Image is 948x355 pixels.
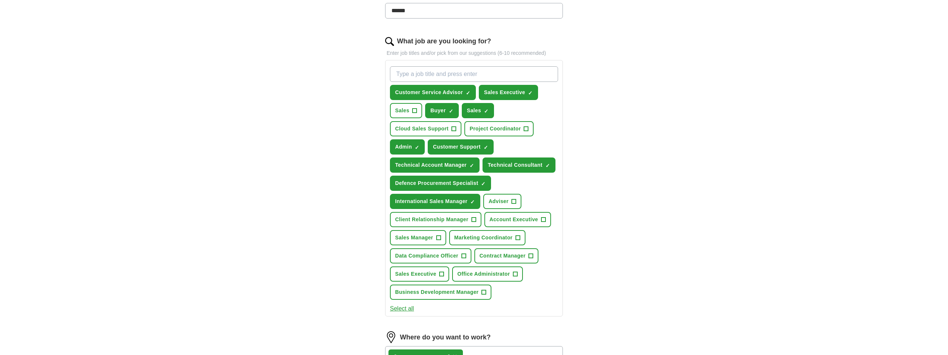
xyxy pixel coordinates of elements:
span: Technical Consultant [488,161,543,169]
span: ✓ [484,145,488,150]
input: Type a job title and press enter [390,66,558,82]
button: Admin✓ [390,139,425,155]
span: Data Compliance Officer [395,252,458,260]
button: Office Administrator [452,266,523,282]
button: Business Development Manager [390,285,491,300]
button: Select all [390,304,414,313]
p: Enter job titles and/or pick from our suggestions (6-10 recommended) [385,49,563,57]
div: Keywords by Traffic [82,45,125,50]
img: website_grey.svg [12,19,18,25]
button: Customer Service Advisor✓ [390,85,476,100]
button: Technical Account Manager✓ [390,157,480,173]
button: Client Relationship Manager [390,212,481,227]
span: ✓ [466,90,470,96]
span: International Sales Manager [395,198,467,205]
span: Technical Account Manager [395,161,467,169]
span: Defence Procurement Specialist [395,179,478,187]
label: Where do you want to work? [400,332,491,342]
div: v 4.0.25 [21,12,36,18]
div: Domain: [DOMAIN_NAME] [19,19,81,25]
span: Contract Manager [480,252,526,260]
span: Admin [395,143,412,151]
span: Buyer [430,107,445,115]
button: Sales✓ [462,103,494,118]
span: Project Coordinator [470,125,521,133]
span: Customer Service Advisor [395,89,463,96]
span: Client Relationship Manager [395,216,468,223]
button: Sales [390,103,422,118]
button: Buyer✓ [425,103,458,118]
span: ✓ [415,145,419,150]
button: Technical Consultant✓ [483,157,555,173]
button: Customer Support✓ [428,139,494,155]
img: search.png [385,37,394,46]
span: Sales Executive [484,89,525,96]
button: Sales Executive [390,266,449,282]
span: Sales [467,107,481,115]
label: What job are you looking for? [397,36,491,46]
span: ✓ [449,108,453,114]
button: Adviser [483,194,521,209]
span: Adviser [488,198,508,205]
span: Account Executive [490,216,538,223]
span: Marketing Coordinator [454,234,513,242]
button: Marketing Coordinator [449,230,525,245]
button: Defence Procurement Specialist✓ [390,176,491,191]
div: Domain Overview [28,45,66,50]
span: Sales [395,107,409,115]
span: ✓ [470,199,475,205]
span: Sales Executive [395,270,436,278]
span: ✓ [470,163,474,169]
span: ✓ [484,108,488,114]
button: Sales Manager [390,230,446,245]
img: tab_domain_overview_orange.svg [20,44,26,50]
button: International Sales Manager✓ [390,194,480,209]
span: ✓ [545,163,550,169]
img: logo_orange.svg [12,12,18,18]
span: Cloud Sales Support [395,125,448,133]
button: Cloud Sales Support [390,121,461,136]
button: Data Compliance Officer [390,248,471,263]
span: ✓ [481,181,485,187]
span: Business Development Manager [395,288,478,296]
span: Customer Support [433,143,481,151]
span: Office Administrator [457,270,510,278]
button: Contract Manager [474,248,539,263]
span: ✓ [528,90,533,96]
button: Sales Executive✓ [479,85,538,100]
button: Project Coordinator [464,121,534,136]
button: Account Executive [484,212,551,227]
img: tab_keywords_by_traffic_grey.svg [74,44,80,50]
span: Sales Manager [395,234,433,242]
img: location.png [385,331,397,343]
